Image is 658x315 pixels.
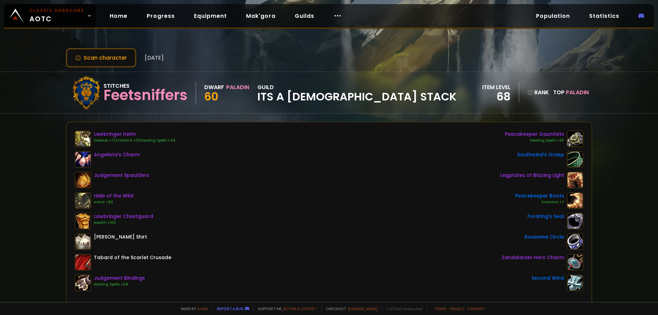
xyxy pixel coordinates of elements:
[283,306,317,311] a: Buy me a coffee
[177,306,208,311] span: Made by
[75,192,91,209] img: item-18510
[502,254,564,261] div: Zandalarian Hero Charm
[527,213,564,220] div: Fordring's Seal
[505,138,564,143] div: Healing Spells +30
[104,9,133,23] a: Home
[525,233,564,241] div: Rosewine Circle
[226,83,249,92] div: Paladin
[197,306,208,311] a: a fan
[553,88,589,97] div: Top
[257,83,456,102] div: guild
[94,172,149,179] div: Judgement Spaulders
[241,9,281,23] a: Mak'gora
[75,233,91,250] img: item-6117
[566,89,589,97] span: Paladin
[500,172,564,179] div: Legplates of Blazing Light
[94,199,133,205] div: Armor +50
[75,131,91,147] img: item-16854
[141,9,180,23] a: Progress
[29,8,84,14] small: Classic Hardcore
[482,83,511,92] div: item level
[94,192,133,199] div: Hide of the Wild
[321,306,378,311] span: Checkout
[145,53,164,62] span: [DATE]
[94,233,147,241] div: [PERSON_NAME] Shirt
[94,138,175,143] div: Defense +7/Stamina +10/Healing Spells +24
[94,282,145,287] div: Healing Spells +24
[29,8,84,24] span: AOTC
[532,275,564,282] div: Second Wind
[434,306,447,311] a: Terms
[204,89,218,105] span: 60
[531,9,575,23] a: Population
[4,4,96,27] a: Classic HardcoreAOTC
[103,82,187,90] div: Stitches
[584,9,625,23] a: Statistics
[515,192,564,199] div: Peacekeeper Boots
[505,131,564,138] div: Peacekeeper Gauntlets
[567,151,583,168] img: item-21494
[94,131,175,138] div: Lawbringer Helm
[94,220,153,226] div: Health +100
[188,9,232,23] a: Equipment
[467,306,485,311] a: Consent
[382,306,423,311] span: v. d752d5 - production
[567,254,583,270] img: item-19950
[103,90,187,101] div: Feetsniffers
[94,213,153,220] div: Lawbringer Chestguard
[289,9,320,23] a: Guilds
[450,306,464,311] a: Privacy
[94,151,140,158] div: Angelista's Charm
[75,213,91,229] img: item-16853
[567,131,583,147] img: item-20264
[253,306,317,311] span: Support me,
[75,151,91,168] img: item-21690
[567,275,583,291] img: item-11819
[75,172,91,188] img: item-16953
[94,275,145,282] div: Judgement Bindings
[257,92,456,102] span: its a [DEMOGRAPHIC_DATA] stack
[527,88,549,97] div: rank
[567,233,583,250] img: item-13178
[94,254,171,261] div: Tabard of the Scarlet Crusade
[567,172,583,188] img: item-21667
[217,306,244,311] a: Report a bug
[482,92,511,102] div: 68
[75,275,91,291] img: item-16951
[348,306,378,311] a: [DOMAIN_NAME]
[567,192,583,209] img: item-20265
[75,254,91,270] img: item-23192
[517,151,564,158] div: Southwind's Grasp
[204,83,224,92] div: Dwarf
[567,213,583,229] img: item-16058
[66,48,136,68] button: Scan character
[515,199,564,205] div: Stamina +7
